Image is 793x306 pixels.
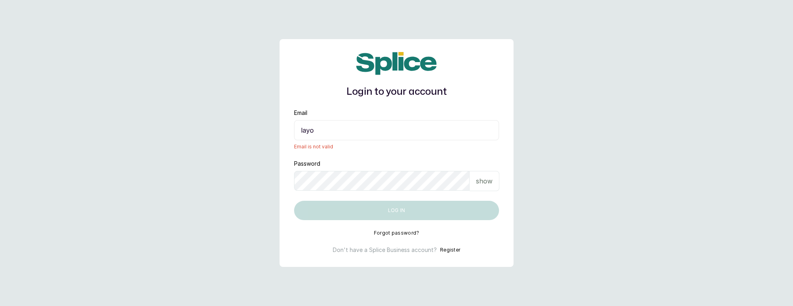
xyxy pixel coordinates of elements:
[440,246,460,254] button: Register
[294,160,320,168] label: Password
[374,230,419,236] button: Forgot password?
[294,109,307,117] label: Email
[294,120,499,140] input: email@acme.com
[476,176,492,186] p: show
[294,85,499,99] h1: Login to your account
[294,144,499,150] span: Email is not valid
[294,201,499,220] button: Log in
[333,246,437,254] p: Don't have a Splice Business account?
